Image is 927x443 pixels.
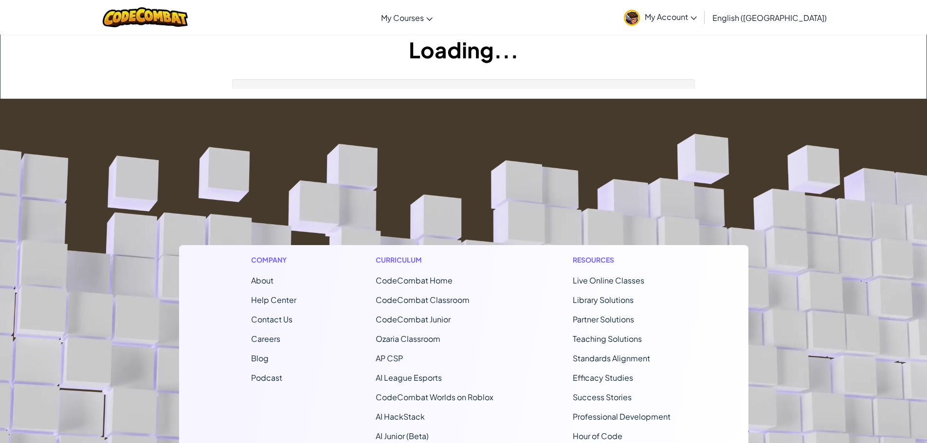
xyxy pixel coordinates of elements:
[376,392,493,402] a: CodeCombat Worlds on Roblox
[573,255,676,265] h1: Resources
[645,12,697,22] span: My Account
[376,411,425,422] a: AI HackStack
[376,431,429,441] a: AI Junior (Beta)
[376,4,437,31] a: My Courses
[251,295,296,305] a: Help Center
[0,35,927,65] h1: Loading...
[251,314,292,324] span: Contact Us
[573,431,622,441] a: Hour of Code
[251,372,282,383] a: Podcast
[376,275,453,285] span: CodeCombat Home
[251,275,273,285] a: About
[376,295,470,305] a: CodeCombat Classroom
[708,4,832,31] a: English ([GEOGRAPHIC_DATA])
[712,13,827,23] span: English ([GEOGRAPHIC_DATA])
[376,353,403,363] a: AP CSP
[619,2,702,33] a: My Account
[573,372,633,383] a: Efficacy Studies
[573,411,671,422] a: Professional Development
[251,334,280,344] a: Careers
[376,372,442,383] a: AI League Esports
[376,255,493,265] h1: Curriculum
[103,7,188,27] img: CodeCombat logo
[573,334,642,344] a: Teaching Solutions
[573,353,650,363] a: Standards Alignment
[573,295,634,305] a: Library Solutions
[251,255,296,265] h1: Company
[376,334,440,344] a: Ozaria Classroom
[381,13,424,23] span: My Courses
[573,275,644,285] a: Live Online Classes
[624,10,640,26] img: avatar
[573,314,634,324] a: Partner Solutions
[251,353,269,363] a: Blog
[573,392,632,402] a: Success Stories
[376,314,451,324] a: CodeCombat Junior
